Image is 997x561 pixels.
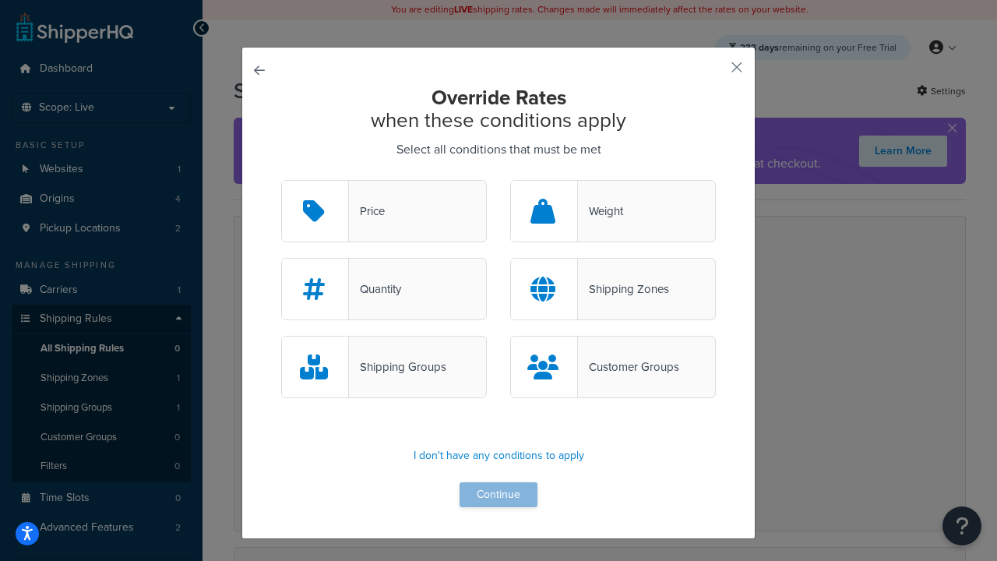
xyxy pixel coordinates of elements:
[281,86,716,131] h2: when these conditions apply
[281,139,716,161] p: Select all conditions that must be met
[578,278,669,300] div: Shipping Zones
[432,83,566,112] strong: Override Rates
[281,445,716,467] p: I don't have any conditions to apply
[578,200,623,222] div: Weight
[349,200,385,222] div: Price
[578,356,679,378] div: Customer Groups
[349,278,401,300] div: Quantity
[349,356,446,378] div: Shipping Groups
